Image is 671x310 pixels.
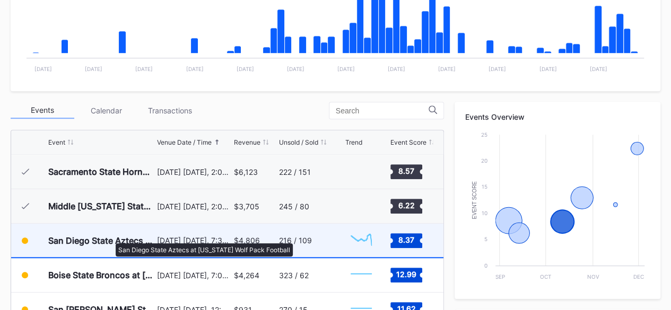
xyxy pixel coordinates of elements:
div: [DATE] [DATE], 7:30PM [157,236,231,245]
div: $3,705 [234,202,259,211]
text: [DATE] [135,66,153,72]
div: 216 / 109 [279,236,312,245]
div: San Diego State Aztecs at [US_STATE] Wolf Pack Football [48,235,154,246]
div: 222 / 151 [279,167,311,176]
div: 245 / 80 [279,202,309,211]
div: Events [11,102,74,119]
text: 0 [484,262,487,269]
text: 15 [482,183,487,190]
text: Oct [540,273,551,280]
div: Event Score [390,138,426,146]
div: Event [48,138,65,146]
text: [DATE] [34,66,52,72]
text: 12.99 [396,270,416,279]
div: $4,264 [234,271,259,280]
div: Revenue [234,138,260,146]
text: [DATE] [489,66,506,72]
div: $6,123 [234,167,258,176]
text: 25 [481,131,487,138]
div: 323 / 62 [279,271,309,280]
svg: Chart title [345,193,377,219]
text: 5 [484,236,487,242]
text: [DATE] [388,66,405,72]
svg: Chart title [345,227,377,254]
text: Dec [633,273,644,280]
svg: Chart title [345,262,377,288]
div: Middle [US_STATE] State Blue Raiders at [US_STATE] Wolf Pack [48,201,154,211]
input: Search [336,107,429,115]
text: [DATE] [438,66,456,72]
div: [DATE] [DATE], 2:00PM [157,167,231,176]
text: 20 [481,157,487,164]
text: 10 [482,210,487,216]
text: 6.22 [398,201,414,210]
text: [DATE] [287,66,304,72]
text: [DATE] [539,66,556,72]
div: Transactions [138,102,202,119]
text: [DATE] [186,66,204,72]
div: Trend [345,138,362,146]
svg: Chart title [345,158,377,185]
div: [DATE] [DATE], 2:00PM [157,202,231,211]
div: Events Overview [465,112,650,121]
text: [DATE] [85,66,102,72]
div: Calendar [74,102,138,119]
text: Sep [495,273,504,280]
text: [DATE] [237,66,254,72]
text: [DATE] [589,66,607,72]
text: Event Score [472,181,477,219]
text: [DATE] [337,66,355,72]
div: [DATE] [DATE], 7:00PM [157,271,231,280]
text: 8.57 [398,166,414,175]
div: Unsold / Sold [279,138,318,146]
text: Nov [587,273,599,280]
div: Venue Date / Time [157,138,212,146]
div: $4,806 [234,236,260,245]
text: 8.37 [398,235,414,244]
div: Boise State Broncos at [US_STATE] Wolf Pack Football (Rescheduled from 10/25) [48,270,154,280]
div: Sacramento State Hornets at [US_STATE] Wolf Pack Football [48,166,154,177]
svg: Chart title [465,129,650,288]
